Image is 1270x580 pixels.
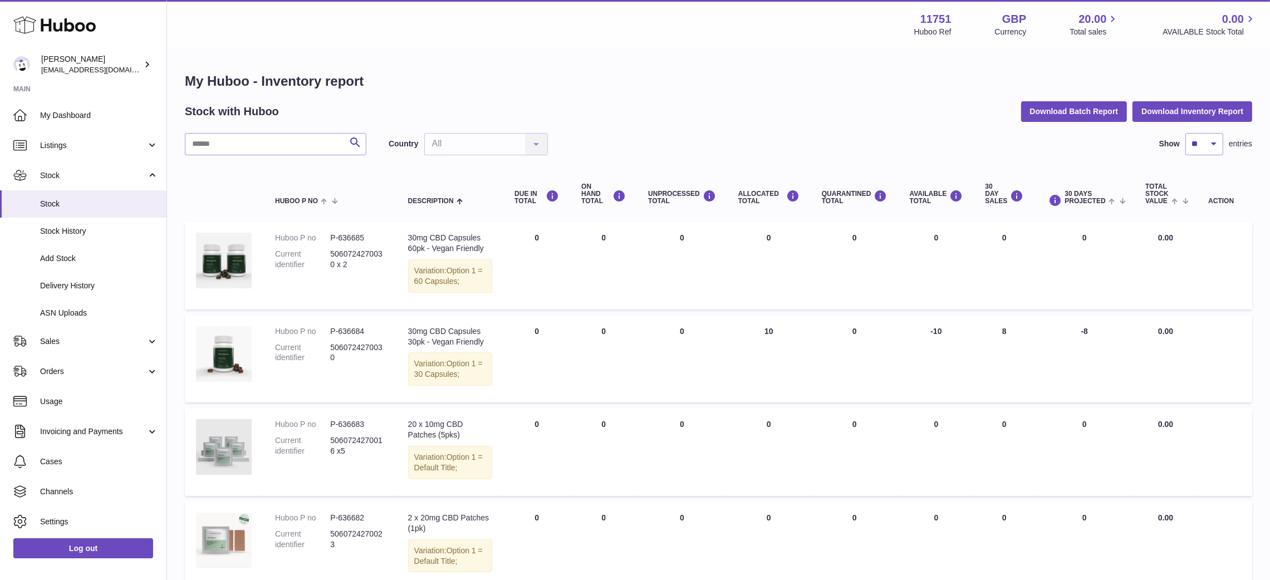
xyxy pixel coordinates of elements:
[1222,12,1244,27] span: 0.00
[637,315,727,403] td: 0
[408,259,493,293] div: Variation:
[1132,101,1252,121] button: Download Inventory Report
[13,56,30,73] img: internalAdmin-11751@internal.huboo.com
[41,54,141,75] div: [PERSON_NAME]
[822,190,887,205] div: QUARANTINED Total
[40,426,146,437] span: Invoicing and Payments
[275,198,318,205] span: Huboo P no
[330,419,385,430] dd: P-636683
[1021,101,1127,121] button: Download Batch Report
[408,326,493,347] div: 30mg CBD Capsules 30pk - Vegan Friendly
[503,408,570,496] td: 0
[40,456,158,467] span: Cases
[275,529,330,550] dt: Current identifier
[196,419,252,475] img: product image
[1158,513,1173,522] span: 0.00
[1163,12,1257,37] a: 0.00 AVAILABLE Stock Total
[414,359,483,379] span: Option 1 = 30 Capsules;
[40,140,146,151] span: Listings
[503,315,570,403] td: 0
[275,326,330,337] dt: Huboo P no
[414,453,483,472] span: Option 1 = Default Title;
[40,253,158,264] span: Add Stock
[1065,190,1105,205] span: 30 DAYS PROJECTED
[852,420,857,429] span: 0
[330,326,385,337] dd: P-636684
[974,315,1034,403] td: 8
[1229,139,1252,149] span: entries
[1158,327,1173,336] span: 0.00
[40,281,158,291] span: Delivery History
[196,326,252,382] img: product image
[196,233,252,288] img: product image
[275,513,330,523] dt: Huboo P no
[196,513,252,568] img: product image
[1078,12,1106,27] span: 20.00
[185,104,279,119] h2: Stock with Huboo
[899,315,974,403] td: -10
[1163,27,1257,37] span: AVAILABLE Stock Total
[40,396,158,407] span: Usage
[738,190,800,205] div: ALLOCATED Total
[408,233,493,254] div: 30mg CBD Capsules 60pk - Vegan Friendly
[899,408,974,496] td: 0
[727,408,811,496] td: 0
[275,435,330,456] dt: Current identifier
[40,170,146,181] span: Stock
[330,513,385,523] dd: P-636682
[40,110,158,121] span: My Dashboard
[330,529,385,550] dd: 5060724270023
[1034,222,1134,309] td: 0
[1145,183,1169,205] span: Total stock value
[985,183,1023,205] div: 30 DAY SALES
[185,72,1252,90] h1: My Huboo - Inventory report
[40,308,158,318] span: ASN Uploads
[414,546,483,566] span: Option 1 = Default Title;
[974,408,1034,496] td: 0
[40,199,158,209] span: Stock
[1158,233,1173,242] span: 0.00
[408,419,493,440] div: 20 x 10mg CBD Patches (5pks)
[910,190,963,205] div: AVAILABLE Total
[275,233,330,243] dt: Huboo P no
[41,65,164,74] span: [EMAIL_ADDRESS][DOMAIN_NAME]
[920,12,952,27] strong: 11751
[1070,27,1119,37] span: Total sales
[727,315,811,403] td: 10
[408,352,493,386] div: Variation:
[330,435,385,456] dd: 5060724270016 x5
[13,538,153,558] a: Log out
[1034,315,1134,403] td: -8
[275,419,330,430] dt: Huboo P no
[1158,420,1173,429] span: 0.00
[40,226,158,237] span: Stock History
[914,27,952,37] div: Huboo Ref
[899,222,974,309] td: 0
[581,183,626,205] div: ON HAND Total
[852,327,857,336] span: 0
[1159,139,1180,149] label: Show
[852,233,857,242] span: 0
[414,266,483,286] span: Option 1 = 60 Capsules;
[40,366,146,377] span: Orders
[408,198,454,205] span: Description
[330,342,385,363] dd: 5060724270030
[40,486,158,497] span: Channels
[514,190,559,205] div: DUE IN TOTAL
[275,249,330,270] dt: Current identifier
[408,446,493,479] div: Variation:
[637,408,727,496] td: 0
[40,517,158,527] span: Settings
[1208,198,1241,205] div: Action
[330,249,385,270] dd: 5060724270030 x 2
[1002,12,1026,27] strong: GBP
[570,222,637,309] td: 0
[637,222,727,309] td: 0
[503,222,570,309] td: 0
[389,139,419,149] label: Country
[1070,12,1119,37] a: 20.00 Total sales
[40,336,146,347] span: Sales
[570,315,637,403] td: 0
[275,342,330,363] dt: Current identifier
[974,222,1034,309] td: 0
